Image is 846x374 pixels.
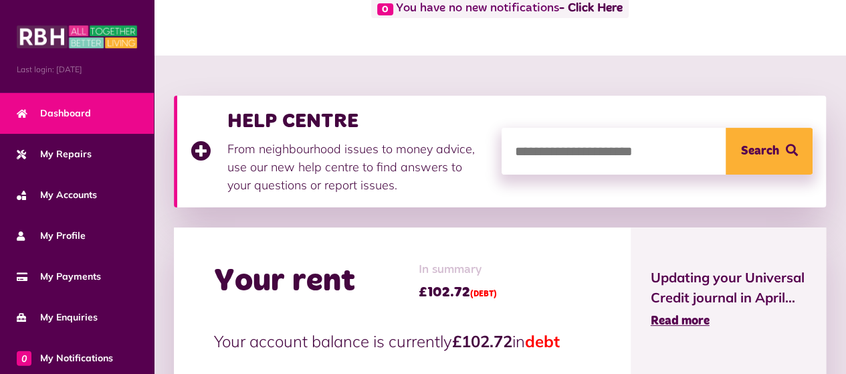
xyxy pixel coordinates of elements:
[17,64,137,76] span: Last login: [DATE]
[17,23,137,50] img: MyRBH
[726,128,813,175] button: Search
[17,147,92,161] span: My Repairs
[227,140,488,194] p: From neighbourhood issues to money advice, use our new help centre to find answers to your questi...
[419,282,497,302] span: £102.72
[17,188,97,202] span: My Accounts
[452,331,512,351] strong: £102.72
[17,229,86,243] span: My Profile
[377,3,393,15] span: 0
[651,268,807,331] a: Updating your Universal Credit journal in April... Read more
[214,329,591,353] p: Your account balance is currently in
[741,128,779,175] span: Search
[17,351,31,365] span: 0
[470,290,497,298] span: (DEBT)
[17,310,98,324] span: My Enquiries
[227,109,488,133] h3: HELP CENTRE
[214,262,355,301] h2: Your rent
[17,351,113,365] span: My Notifications
[17,270,101,284] span: My Payments
[559,3,623,15] a: - Click Here
[419,261,497,279] span: In summary
[17,106,91,120] span: Dashboard
[525,331,560,351] span: debt
[651,268,807,308] span: Updating your Universal Credit journal in April...
[651,315,710,327] span: Read more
